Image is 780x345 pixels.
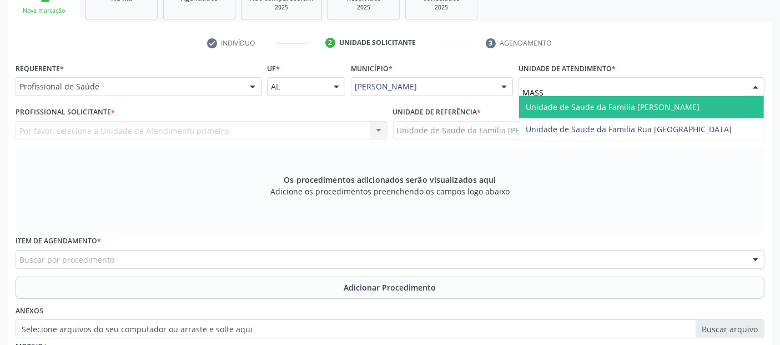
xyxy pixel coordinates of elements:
[249,3,314,12] div: 2025
[519,60,616,77] label: Unidade de atendimento
[336,3,391,12] div: 2025
[16,7,72,15] div: Nova marcação
[271,81,323,92] span: AL
[16,277,764,299] button: Adicionar Procedimento
[16,104,115,121] label: Profissional Solicitante
[270,186,510,197] span: Adicione os procedimentos preenchendo os campos logo abaixo
[325,38,335,48] div: 2
[16,233,101,250] label: Item de agendamento
[526,102,700,112] span: Unidade de Saude da Familia [PERSON_NAME]
[351,60,392,77] label: Município
[393,104,481,121] label: Unidade de referência
[19,254,114,266] span: Buscar por procedimento
[16,303,43,320] label: Anexos
[526,124,732,134] span: Unidade de Saude da Familia Rua [GEOGRAPHIC_DATA]
[344,282,436,293] span: Adicionar Procedimento
[414,3,469,12] div: 2025
[267,60,280,77] label: UF
[284,174,496,186] span: Os procedimentos adicionados serão visualizados aqui
[339,38,416,48] div: Unidade solicitante
[16,60,64,77] label: Requerente
[19,81,239,92] span: Profissional de Saúde
[522,81,742,103] input: Unidade de atendimento
[355,81,490,92] span: [PERSON_NAME]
